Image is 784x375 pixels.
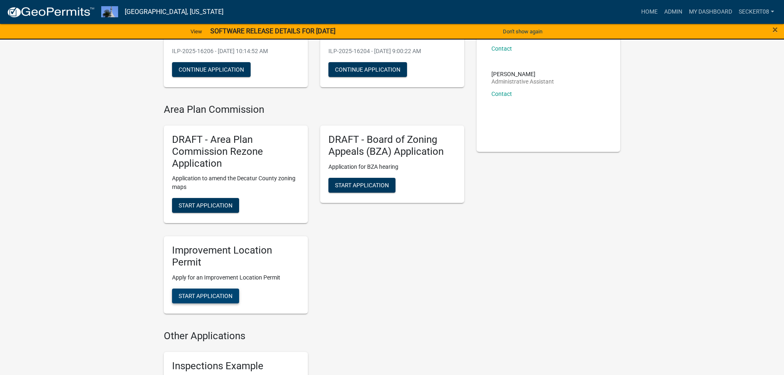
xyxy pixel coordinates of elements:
[172,273,300,282] p: Apply for an Improvement Location Permit
[335,182,389,188] span: Start Application
[686,4,735,20] a: My Dashboard
[172,289,239,303] button: Start Application
[328,62,407,77] button: Continue Application
[125,5,223,19] a: [GEOGRAPHIC_DATA], [US_STATE]
[328,47,456,56] p: ILP-2025-16204 - [DATE] 9:00:22 AM
[661,4,686,20] a: Admin
[328,134,456,158] h5: DRAFT - Board of Zoning Appeals (BZA) Application
[164,104,464,116] h4: Area Plan Commission
[328,178,395,193] button: Start Application
[179,202,233,209] span: Start Application
[172,134,300,169] h5: DRAFT - Area Plan Commission Rezone Application
[491,71,554,77] p: [PERSON_NAME]
[179,293,233,299] span: Start Application
[328,163,456,171] p: Application for BZA hearing
[172,198,239,213] button: Start Application
[172,360,300,372] h5: Inspections Example
[187,25,205,38] a: View
[772,25,778,35] button: Close
[172,174,300,191] p: Application to amend the Decatur County zoning maps
[172,47,300,56] p: ILP-2025-16206 - [DATE] 10:14:52 AM
[735,4,777,20] a: seckert08
[491,91,512,97] a: Contact
[101,6,118,17] img: Decatur County, Indiana
[638,4,661,20] a: Home
[210,27,335,35] strong: SOFTWARE RELEASE DETAILS FOR [DATE]
[772,24,778,35] span: ×
[172,62,251,77] button: Continue Application
[500,25,546,38] button: Don't show again
[164,330,464,342] h4: Other Applications
[491,79,554,84] p: Administrative Assistant
[172,245,300,268] h5: Improvement Location Permit
[491,45,512,52] a: Contact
